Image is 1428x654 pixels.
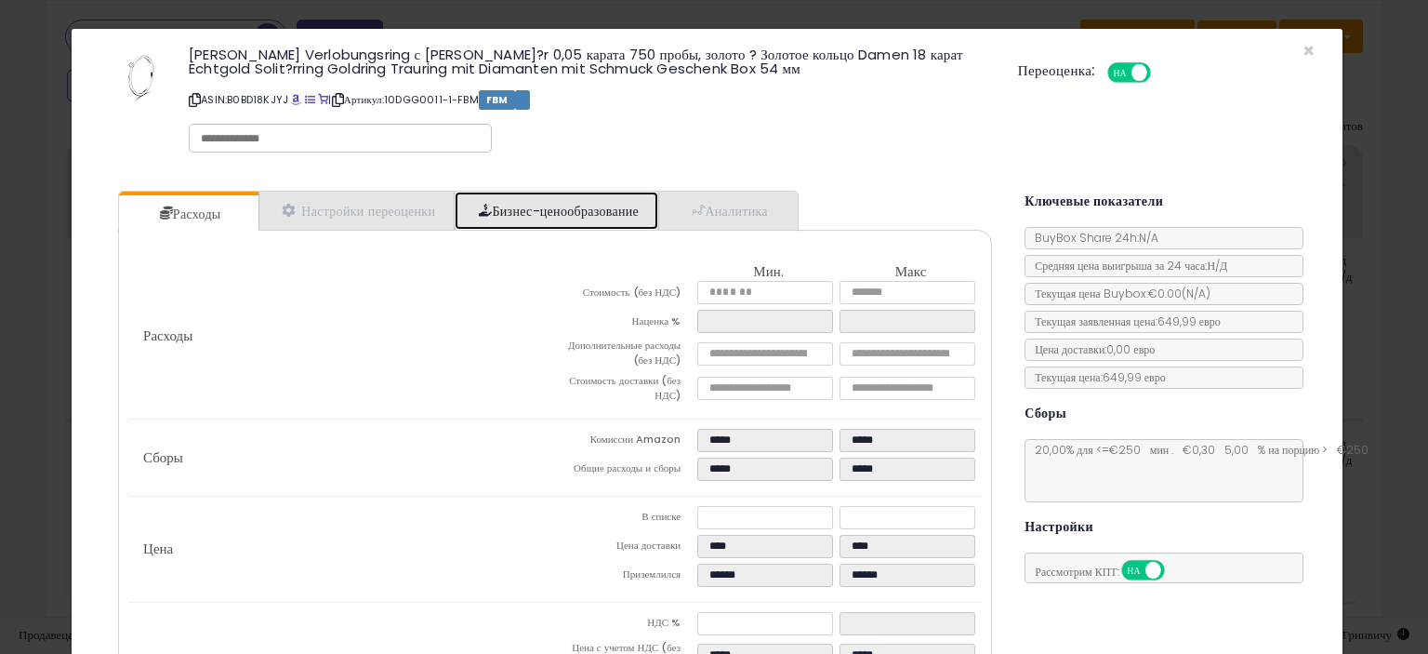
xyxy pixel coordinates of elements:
[1224,442,1249,458] font: 5,00
[1157,314,1221,329] font: 649,99 евро
[384,92,479,107] font: 10DGG0011-1-FBM
[574,461,681,476] font: Общие расходы и сборы
[1103,369,1166,385] font: 649,99 евро
[1025,517,1093,536] font: Настройки
[616,539,681,554] font: Цена доставки
[1186,286,1206,301] font: N/A
[1066,442,1109,458] font: % для <=
[895,261,927,281] font: Макс
[486,93,509,107] font: FBM
[291,92,301,107] a: Страница BuyBox
[1113,66,1126,79] font: НА
[344,92,384,107] font: Артикул:
[623,567,681,582] font: Приземлился
[1018,60,1096,80] font: Переоценка:
[753,261,783,281] font: Мин.
[1337,442,1368,458] font: €250
[1035,564,1119,580] font: Рассмотрим КПТ:
[113,47,169,103] img: 31f+YOry0DL._SL60_.jpg
[1127,564,1140,577] font: НА
[1139,230,1158,246] font: N/A
[590,433,681,447] font: Комиссии Amazon
[1207,258,1227,274] font: Н/Д
[318,92,328,107] a: Только ваше объявление
[569,373,681,403] font: Стоимость доставки (без НДС)
[1106,341,1155,357] font: 0,00 евро
[173,205,221,223] font: Расходы
[143,326,192,345] font: Расходы
[1258,442,1328,458] font: % на порцию >
[568,339,681,368] font: Дополнительные расходы (без НДС)
[189,45,963,78] font: [PERSON_NAME] Verlobungsring с [PERSON_NAME]?r 0,05 карата 750 пробы, золото ? Золотое кольцо Dam...
[328,92,331,107] font: |
[1035,286,1147,301] font: Текущая цена Buybox:
[1035,442,1066,458] font: 20,00
[1148,286,1182,301] font: €0.00
[143,539,173,558] font: Цена
[705,202,767,220] font: Аналитика
[1025,404,1066,422] font: Сборы
[305,92,315,107] a: Все предложения
[143,447,183,467] font: Сборы
[583,285,681,300] font: Стоимость (без НДС)
[1109,442,1141,458] font: €250
[641,510,681,525] font: В списке
[1182,286,1186,301] font: (
[1206,286,1210,301] font: )
[1035,258,1207,274] font: Средняя цена выигрыша за 24 часа:
[632,314,681,328] font: Наценка %
[1035,369,1102,385] font: Текущая цена:
[1302,37,1315,64] font: ×
[1183,442,1215,458] font: €0,30
[201,92,227,107] font: ASIN:
[301,202,435,220] font: Настройки переоценки
[1035,341,1106,357] font: Цена доставки:
[227,92,288,107] font: B0BD18KJYJ
[647,616,681,631] font: НДС %
[1035,314,1157,329] font: Текущая заявленная цена:
[1025,192,1163,210] font: Ключевые показатели
[1150,442,1173,458] font: мин .
[492,202,639,220] font: Бизнес-ценообразование
[1035,230,1139,246] font: BuyBox Share 24h:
